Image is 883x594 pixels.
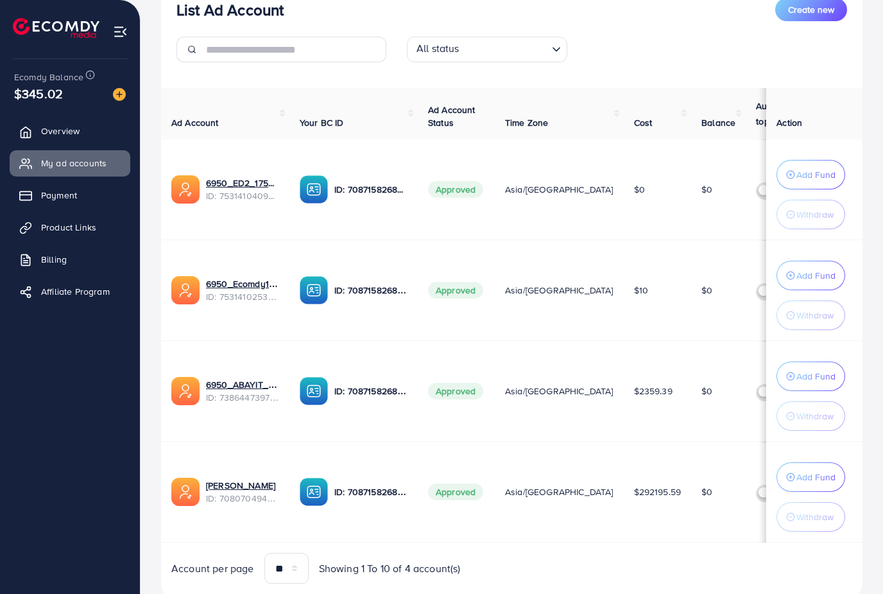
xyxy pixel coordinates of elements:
[206,378,279,405] div: <span class='underline'>6950_ABAYIT_1719791319898</span></br>7386447397456592912
[171,377,200,405] img: ic-ads-acc.e4c84228.svg
[206,378,279,391] a: 6950_ABAYIT_1719791319898
[206,177,279,203] div: <span class='underline'>6950_ED2_1753543144102</span></br>7531410409363144705
[206,189,279,202] span: ID: 7531410409363144705
[10,118,130,144] a: Overview
[41,157,107,170] span: My ad accounts
[428,103,476,129] span: Ad Account Status
[176,1,284,19] h3: List Ad Account
[113,24,128,39] img: menu
[206,391,279,404] span: ID: 7386447397456592912
[300,377,328,405] img: ic-ba-acc.ded83a64.svg
[634,485,682,498] span: $292195.59
[206,479,279,492] a: [PERSON_NAME]
[701,116,735,129] span: Balance
[41,221,96,234] span: Product Links
[428,181,483,198] span: Approved
[206,277,279,304] div: <span class='underline'>6950_Ecomdy1_1753543101849</span></br>7531410253213204497
[796,369,836,384] p: Add Fund
[828,536,873,584] iframe: Chat
[300,116,344,129] span: Your BC ID
[756,98,793,129] p: Auto top-up
[206,290,279,303] span: ID: 7531410253213204497
[701,385,712,397] span: $0
[428,484,483,500] span: Approved
[171,478,200,506] img: ic-ads-acc.e4c84228.svg
[796,509,834,525] p: Withdraw
[796,408,834,424] p: Withdraw
[171,116,219,129] span: Ad Account
[796,207,834,222] p: Withdraw
[505,485,613,498] span: Asia/[GEOGRAPHIC_DATA]
[788,3,834,16] span: Create new
[300,276,328,304] img: ic-ba-acc.ded83a64.svg
[796,268,836,283] p: Add Fund
[776,502,845,532] button: Withdraw
[701,284,712,297] span: $0
[776,362,845,391] button: Add Fund
[505,284,613,297] span: Asia/[GEOGRAPHIC_DATA]
[776,261,845,290] button: Add Fund
[634,116,653,129] span: Cost
[505,183,613,196] span: Asia/[GEOGRAPHIC_DATA]
[414,39,462,59] span: All status
[334,484,407,500] p: ID: 7087158268421734401
[776,160,845,189] button: Add Fund
[10,214,130,240] a: Product Links
[206,479,279,505] div: <span class='underline'>ابو الياس</span></br>7080704941152616449
[776,401,845,431] button: Withdraw
[776,116,802,129] span: Action
[776,462,845,492] button: Add Fund
[206,277,279,290] a: 6950_Ecomdy1_1753543101849
[701,183,712,196] span: $0
[206,492,279,505] span: ID: 7080704941152616449
[171,175,200,204] img: ic-ads-acc.e4c84228.svg
[334,383,407,399] p: ID: 7087158268421734401
[113,88,126,101] img: image
[634,284,648,297] span: $10
[14,71,83,83] span: Ecomdy Balance
[428,383,483,399] span: Approved
[776,301,845,330] button: Withdraw
[407,37,567,62] div: Search for option
[634,183,645,196] span: $0
[300,478,328,506] img: ic-ba-acc.ded83a64.svg
[13,18,99,38] img: logo
[300,175,328,204] img: ic-ba-acc.ded83a64.svg
[776,200,845,229] button: Withdraw
[428,282,483,299] span: Approved
[171,276,200,304] img: ic-ads-acc.e4c84228.svg
[10,150,130,176] a: My ad accounts
[796,469,836,485] p: Add Fund
[41,125,80,137] span: Overview
[21,67,56,119] span: $345.02
[463,39,547,59] input: Search for option
[334,283,407,298] p: ID: 7087158268421734401
[505,385,613,397] span: Asia/[GEOGRAPHIC_DATA]
[41,253,67,266] span: Billing
[505,116,548,129] span: Time Zone
[634,385,673,397] span: $2359.39
[41,285,110,298] span: Affiliate Program
[10,182,130,208] a: Payment
[796,308,834,323] p: Withdraw
[796,167,836,182] p: Add Fund
[701,485,712,498] span: $0
[171,561,254,576] span: Account per page
[206,177,279,189] a: 6950_ED2_1753543144102
[319,561,461,576] span: Showing 1 To 10 of 4 account(s)
[10,279,130,304] a: Affiliate Program
[41,189,77,202] span: Payment
[334,182,407,197] p: ID: 7087158268421734401
[10,247,130,272] a: Billing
